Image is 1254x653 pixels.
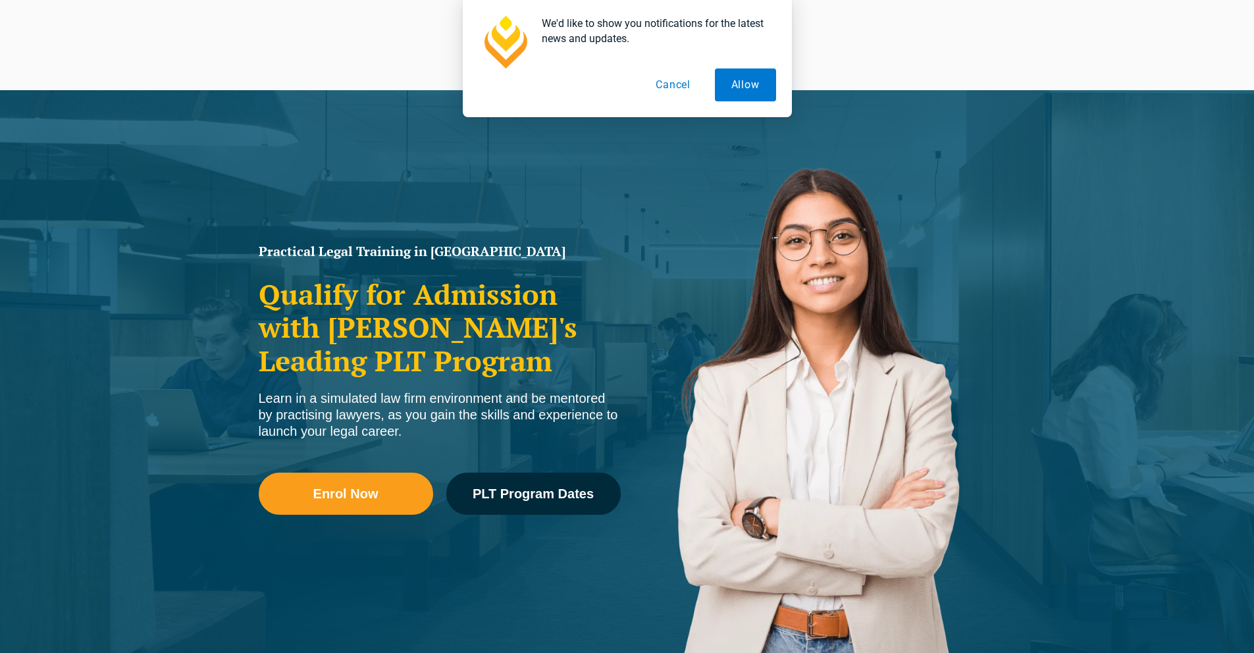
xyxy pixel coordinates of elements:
a: PLT Program Dates [446,473,621,515]
h1: Practical Legal Training in [GEOGRAPHIC_DATA] [259,245,621,258]
button: Allow [715,68,776,101]
span: PLT Program Dates [473,487,594,500]
img: notification icon [479,16,531,68]
button: Cancel [639,68,707,101]
span: Enrol Now [313,487,379,500]
a: Enrol Now [259,473,433,515]
div: We'd like to show you notifications for the latest news and updates. [531,16,776,46]
div: Learn in a simulated law firm environment and be mentored by practising lawyers, as you gain the ... [259,390,621,440]
h2: Qualify for Admission with [PERSON_NAME]'s Leading PLT Program [259,278,621,377]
